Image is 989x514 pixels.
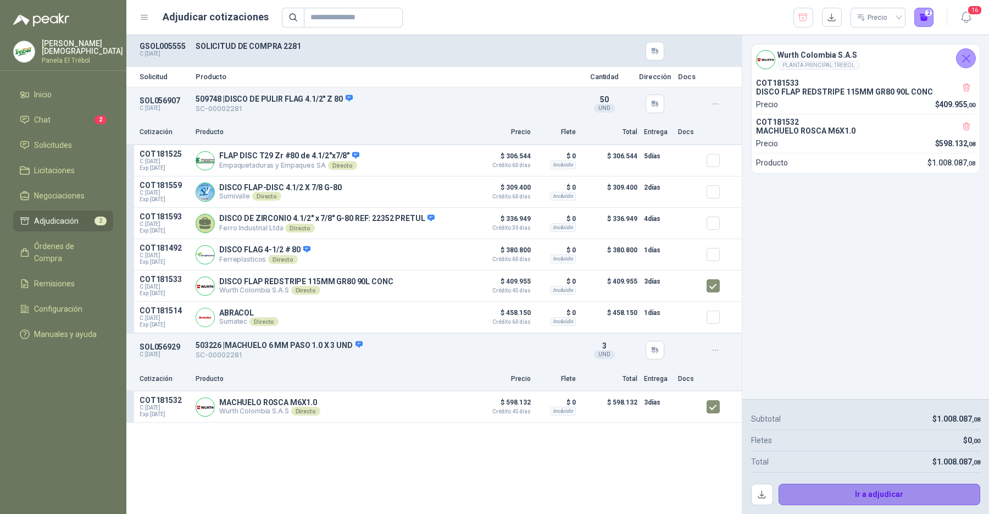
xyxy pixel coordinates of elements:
[644,275,671,288] p: 3 días
[140,228,189,234] span: Exp: [DATE]
[140,96,189,105] p: SOL056907
[927,157,975,169] p: $
[779,484,981,506] button: Ir a adjudicar
[476,127,531,137] p: Precio
[550,407,576,416] div: Incluido
[956,48,976,68] button: Cerrar
[196,73,570,80] p: Producto
[476,212,531,231] p: $ 336.949
[140,221,189,228] span: C: [DATE]
[756,118,975,126] p: COT181532
[751,456,769,468] p: Total
[34,190,85,202] span: Negociaciones
[935,137,976,150] p: $
[95,115,107,124] span: 2
[757,51,775,69] img: Company Logo
[196,152,214,170] img: Company Logo
[537,212,576,225] p: $ 0
[756,79,975,87] p: COT181533
[196,104,570,114] p: SC-00002281
[140,405,189,411] span: C: [DATE]
[550,161,576,169] div: Incluido
[967,141,975,148] span: ,08
[932,456,980,468] p: $
[537,374,576,384] p: Flete
[13,324,113,345] a: Manuales y ayuda
[34,139,72,151] span: Solicitudes
[967,102,975,109] span: ,00
[476,225,531,231] span: Crédito 30 días
[13,299,113,319] a: Configuración
[968,436,980,445] span: 0
[140,165,189,172] span: Exp: [DATE]
[582,212,637,234] p: $ 336.949
[34,164,75,176] span: Licitaciones
[196,94,570,104] p: 509748 | DISCO DE PULIR FLAG 4.1/2" Z 80
[932,158,975,167] span: 1.008.087
[594,104,615,113] div: UND
[140,351,189,358] p: C: [DATE]
[34,240,103,264] span: Órdenes de Compra
[602,341,607,350] span: 3
[219,161,359,170] p: Empaquetaduras y Empaques SA
[582,306,637,328] p: $ 458.150
[196,246,214,264] img: Company Logo
[34,215,79,227] span: Adjudicación
[219,214,435,224] p: DISCO DE ZIRCONIO 4.1/2" x 7/8" G-80 REF: 22352 PRETUL
[644,127,671,137] p: Entrega
[219,224,435,233] p: Ferro Industrial Ltda
[13,273,113,294] a: Remisiones
[196,183,214,201] img: Company Logo
[638,73,671,80] p: Dirección
[140,252,189,259] span: C: [DATE]
[476,181,531,200] p: $ 309.400
[582,181,637,203] p: $ 309.400
[140,315,189,322] span: C: [DATE]
[582,396,637,418] p: $ 598.132
[932,413,980,425] p: $
[34,89,52,101] span: Inicio
[594,350,615,359] div: UND
[476,275,531,294] p: $ 409.955
[550,255,576,263] div: Incluido
[678,73,700,80] p: Docs
[219,317,279,326] p: Sumatec
[140,181,189,190] p: COT181559
[196,374,469,384] p: Producto
[582,127,637,137] p: Total
[644,396,671,409] p: 3 días
[34,303,82,315] span: Configuración
[219,183,342,192] p: DISCO FLAP-DISC 4.1/2 X 7/8 G-80
[196,308,214,327] img: Company Logo
[140,42,189,51] p: GSOL005555
[678,127,700,137] p: Docs
[476,374,531,384] p: Precio
[196,42,570,51] p: SOLICITUD DE COMPRA 2281
[935,98,976,110] p: $
[644,181,671,194] p: 2 días
[252,192,281,201] div: Directo
[140,306,189,315] p: COT181514
[140,374,189,384] p: Cotización
[219,255,310,264] p: Ferreplasticos
[476,257,531,262] span: Crédito 60 días
[972,416,980,423] span: ,08
[537,306,576,319] p: $ 0
[140,105,189,112] p: C: [DATE]
[219,277,393,286] p: DISCO FLAP REDSTRIPE 115MM GR80 90L CONC
[328,161,357,170] div: Directo
[140,322,189,328] span: Exp: [DATE]
[537,244,576,257] p: $ 0
[140,158,189,165] span: C: [DATE]
[219,151,359,161] p: FLAP DISC T29 Zr #80 de 4.1/2"x7/8"
[219,398,320,407] p: MACHUELO ROSCA M6X1.0
[582,374,637,384] p: Total
[140,196,189,203] span: Exp: [DATE]
[13,13,69,26] img: Logo peakr
[476,396,531,414] p: $ 598.132
[537,181,576,194] p: $ 0
[34,114,51,126] span: Chat
[476,150,531,168] p: $ 306.544
[140,259,189,266] span: Exp: [DATE]
[249,317,279,326] div: Directo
